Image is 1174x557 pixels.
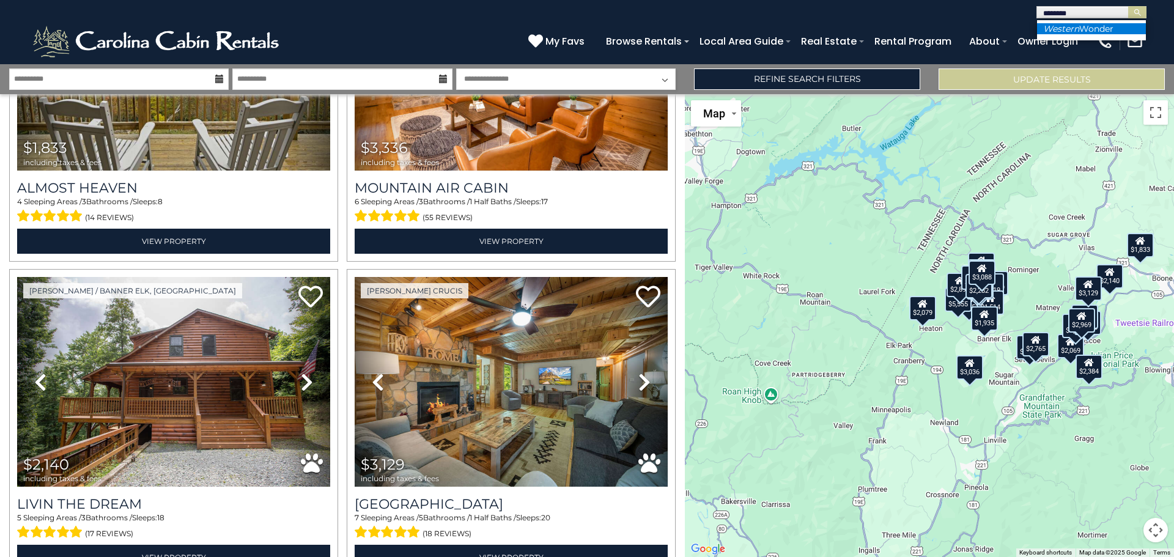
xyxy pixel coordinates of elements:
[1096,264,1123,289] div: $2,140
[1057,334,1084,358] div: $2,069
[17,496,330,512] a: Livin the Dream
[868,31,958,52] a: Rental Program
[419,513,423,522] span: 5
[1016,335,1043,360] div: $1,618
[969,260,995,285] div: $3,088
[85,210,134,226] span: (14 reviews)
[688,541,728,557] a: Open this area in Google Maps (opens a new window)
[956,355,983,379] div: $3,036
[1043,23,1079,34] em: Western
[423,526,471,542] span: (18 reviews)
[947,273,973,297] div: $2,893
[909,296,936,320] div: $2,079
[939,68,1165,90] button: Update Results
[528,34,588,50] a: My Favs
[81,513,86,522] span: 3
[355,277,668,487] img: thumbnail_169102198.jpeg
[1126,33,1143,50] img: mail-regular-white.png
[85,526,133,542] span: (17 reviews)
[17,512,330,542] div: Sleeping Areas / Bathrooms / Sleeps:
[355,496,668,512] a: [GEOGRAPHIC_DATA]
[158,197,163,206] span: 8
[470,197,516,206] span: 1 Half Baths /
[968,259,995,283] div: $1,497
[23,139,67,157] span: $1,833
[361,139,408,157] span: $3,336
[541,513,550,522] span: 20
[600,31,688,52] a: Browse Rentals
[470,513,516,522] span: 1 Half Baths /
[1075,276,1102,301] div: $3,129
[419,197,423,206] span: 3
[23,456,69,473] span: $2,140
[355,197,359,206] span: 6
[545,34,585,49] span: My Favs
[17,180,330,196] a: Almost Heaven
[361,456,405,473] span: $3,129
[23,158,102,166] span: including taxes & fees
[361,474,439,482] span: including taxes & fees
[1011,31,1084,52] a: Owner Login
[355,513,359,522] span: 7
[1074,310,1101,334] div: $1,586
[965,274,992,298] div: $2,282
[968,252,995,276] div: $3,596
[355,512,668,542] div: Sleeping Areas / Bathrooms / Sleeps:
[355,196,668,226] div: Sleeping Areas / Bathrooms / Sleeps:
[1096,33,1113,50] img: phone-regular-white.png
[17,513,21,522] span: 5
[1019,548,1072,557] button: Keyboard shortcuts
[693,31,789,52] a: Local Area Guide
[1022,331,1049,356] div: $2,765
[361,158,439,166] span: including taxes & fees
[355,229,668,254] a: View Property
[355,180,668,196] a: Mountain Air Cabin
[963,31,1006,52] a: About
[157,513,164,522] span: 18
[17,229,330,254] a: View Property
[1062,313,1089,338] div: $1,329
[1153,549,1170,556] a: Terms (opens in new tab)
[423,210,473,226] span: (55 reviews)
[17,196,330,226] div: Sleeping Areas / Bathrooms / Sleeps:
[31,23,284,60] img: White-1-2.png
[956,290,983,315] div: $2,851
[298,284,323,311] a: Add to favorites
[17,277,330,487] img: thumbnail_163268717.jpeg
[971,306,998,330] div: $1,935
[688,541,728,557] img: Google
[82,197,86,206] span: 3
[1079,549,1146,556] span: Map data ©2025 Google
[541,197,548,206] span: 17
[1127,232,1154,257] div: $1,833
[977,290,1004,315] div: $1,514
[1071,304,1098,328] div: $3,336
[694,68,920,90] a: Refine Search Filters
[1143,100,1168,125] button: Toggle fullscreen view
[1068,308,1095,332] div: $2,969
[355,496,668,512] h3: Mountainside Lodge
[1143,518,1168,542] button: Map camera controls
[795,31,863,52] a: Real Estate
[1037,23,1146,34] li: Wonder
[967,275,994,299] div: $5,251
[636,284,660,311] a: Add to favorites
[23,283,242,298] a: [PERSON_NAME] / Banner Elk, [GEOGRAPHIC_DATA]
[961,265,988,289] div: $2,265
[703,107,725,120] span: Map
[361,283,468,298] a: [PERSON_NAME] Crucis
[1076,354,1102,378] div: $2,384
[23,474,102,482] span: including taxes & fees
[17,197,22,206] span: 4
[945,287,972,312] div: $5,555
[691,100,741,127] button: Change map style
